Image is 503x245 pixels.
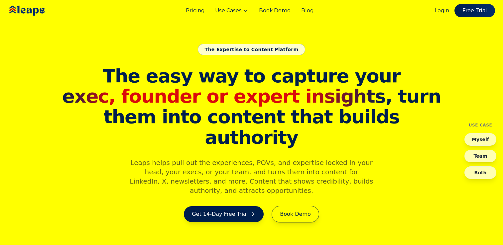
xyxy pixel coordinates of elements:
[215,7,248,15] button: Use Cases
[464,150,496,162] button: Team
[301,7,314,15] a: Blog
[272,206,319,222] a: Book Demo
[454,4,495,17] a: Free Trial
[184,206,264,222] a: Get 14-Day Free Trial
[8,1,64,20] img: Leaps Logo
[60,86,443,107] span: , turn
[186,7,204,15] a: Pricing
[464,166,496,179] button: Both
[259,7,291,15] a: Book Demo
[198,44,306,55] div: The Expertise to Content Platform
[435,7,449,15] a: Login
[464,133,496,146] button: Myself
[103,65,400,87] span: The easy way to capture your
[62,85,385,107] span: exec, founder or expert insights
[124,158,379,195] p: Leaps helps pull out the experiences, POVs, and expertise locked in your head, your execs, or you...
[60,107,443,147] span: them into content that builds authority
[469,122,492,128] h4: Use Case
